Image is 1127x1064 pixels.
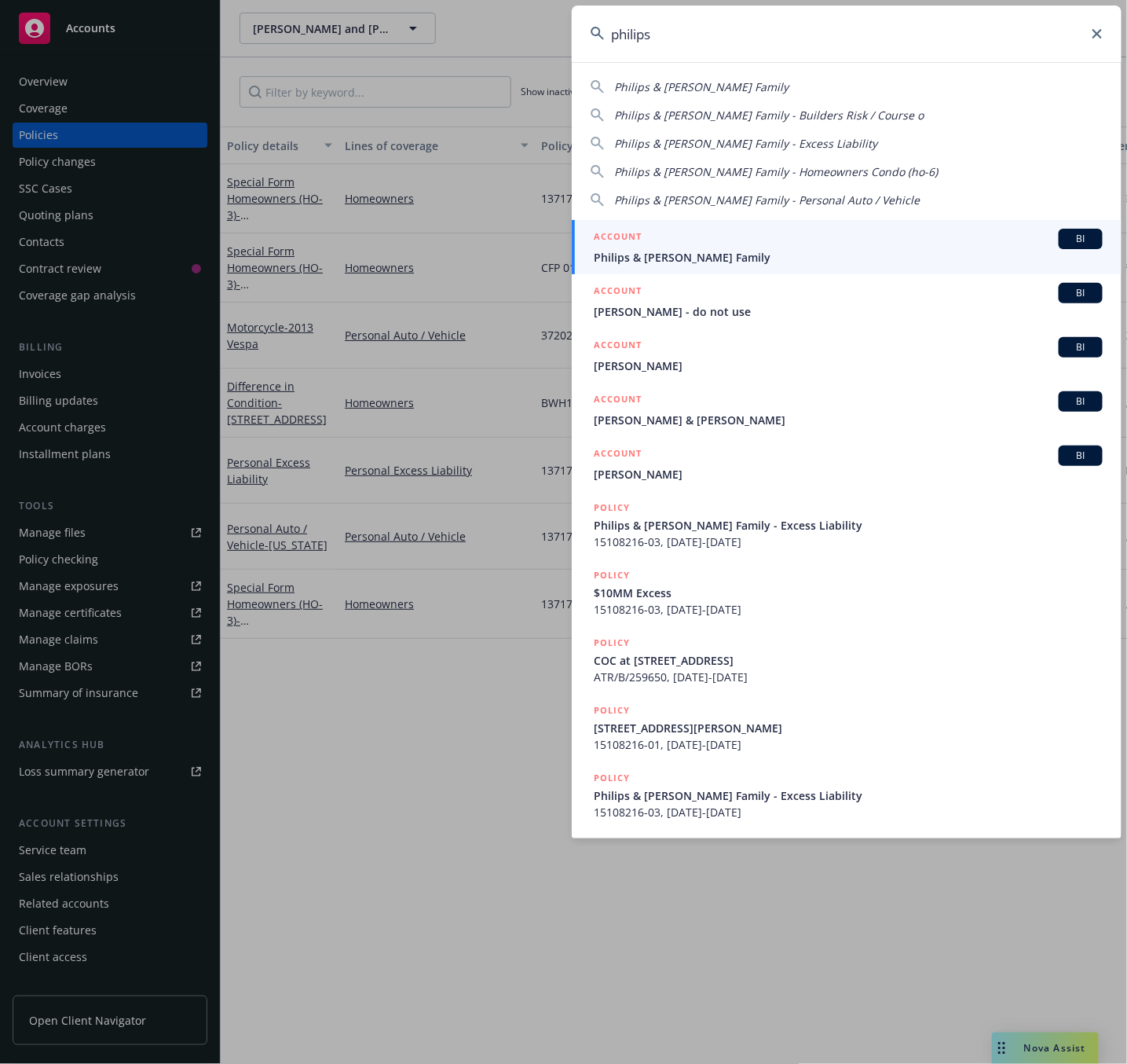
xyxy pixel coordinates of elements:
[572,626,1122,694] a: POLICYCOC at [STREET_ADDRESS]ATR/B/259650, [DATE]-[DATE]
[594,283,642,302] h5: ACCOUNT
[1065,449,1096,463] span: BI
[594,804,1103,820] span: 15108216-03, [DATE]-[DATE]
[594,585,1103,601] span: $10MM Excess
[1065,394,1096,409] span: BI
[572,491,1122,559] a: POLICYPhilips & [PERSON_NAME] Family - Excess Liability15108216-03, [DATE]-[DATE]
[614,108,924,123] span: Philips & [PERSON_NAME] Family - Builders Risk / Course o
[594,601,1103,618] span: 15108216-03, [DATE]-[DATE]
[614,193,920,207] span: Philips & [PERSON_NAME] Family - Personal Auto / Vehicle
[594,652,1103,669] span: COC at [STREET_ADDRESS]
[572,220,1122,274] a: ACCOUNTBIPhilips & [PERSON_NAME] Family
[594,669,1103,685] span: ATR/B/259650, [DATE]-[DATE]
[594,517,1103,534] span: Philips & [PERSON_NAME] Family - Excess Liability
[614,164,938,179] span: Philips & [PERSON_NAME] Family - Homeowners Condo (ho-6)
[594,466,1103,482] span: [PERSON_NAME]
[614,79,789,94] span: Philips & [PERSON_NAME] Family
[572,694,1122,761] a: POLICY[STREET_ADDRESS][PERSON_NAME]15108216-01, [DATE]-[DATE]
[594,635,630,651] h5: POLICY
[572,559,1122,626] a: POLICY$10MM Excess15108216-03, [DATE]-[DATE]
[594,303,1103,320] span: [PERSON_NAME] - do not use
[572,6,1122,62] input: Search...
[594,720,1103,736] span: [STREET_ADDRESS][PERSON_NAME]
[594,500,630,515] h5: POLICY
[594,534,1103,550] span: 15108216-03, [DATE]-[DATE]
[594,787,1103,804] span: Philips & [PERSON_NAME] Family - Excess Liability
[1065,232,1096,246] span: BI
[594,736,1103,753] span: 15108216-01, [DATE]-[DATE]
[572,761,1122,829] a: POLICYPhilips & [PERSON_NAME] Family - Excess Liability15108216-03, [DATE]-[DATE]
[594,446,642,464] h5: ACCOUNT
[594,229,642,248] h5: ACCOUNT
[1065,286,1096,300] span: BI
[594,412,1103,428] span: [PERSON_NAME] & [PERSON_NAME]
[594,249,1103,266] span: Philips & [PERSON_NAME] Family
[594,567,630,583] h5: POLICY
[572,437,1122,491] a: ACCOUNTBI[PERSON_NAME]
[572,383,1122,437] a: ACCOUNTBI[PERSON_NAME] & [PERSON_NAME]
[614,136,877,151] span: Philips & [PERSON_NAME] Family - Excess Liability
[572,328,1122,383] a: ACCOUNTBI[PERSON_NAME]
[1065,340,1096,354] span: BI
[594,391,642,410] h5: ACCOUNT
[594,770,630,786] h5: POLICY
[594,337,642,356] h5: ACCOUNT
[594,358,1103,374] span: [PERSON_NAME]
[594,703,630,718] h5: POLICY
[572,274,1122,328] a: ACCOUNTBI[PERSON_NAME] - do not use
